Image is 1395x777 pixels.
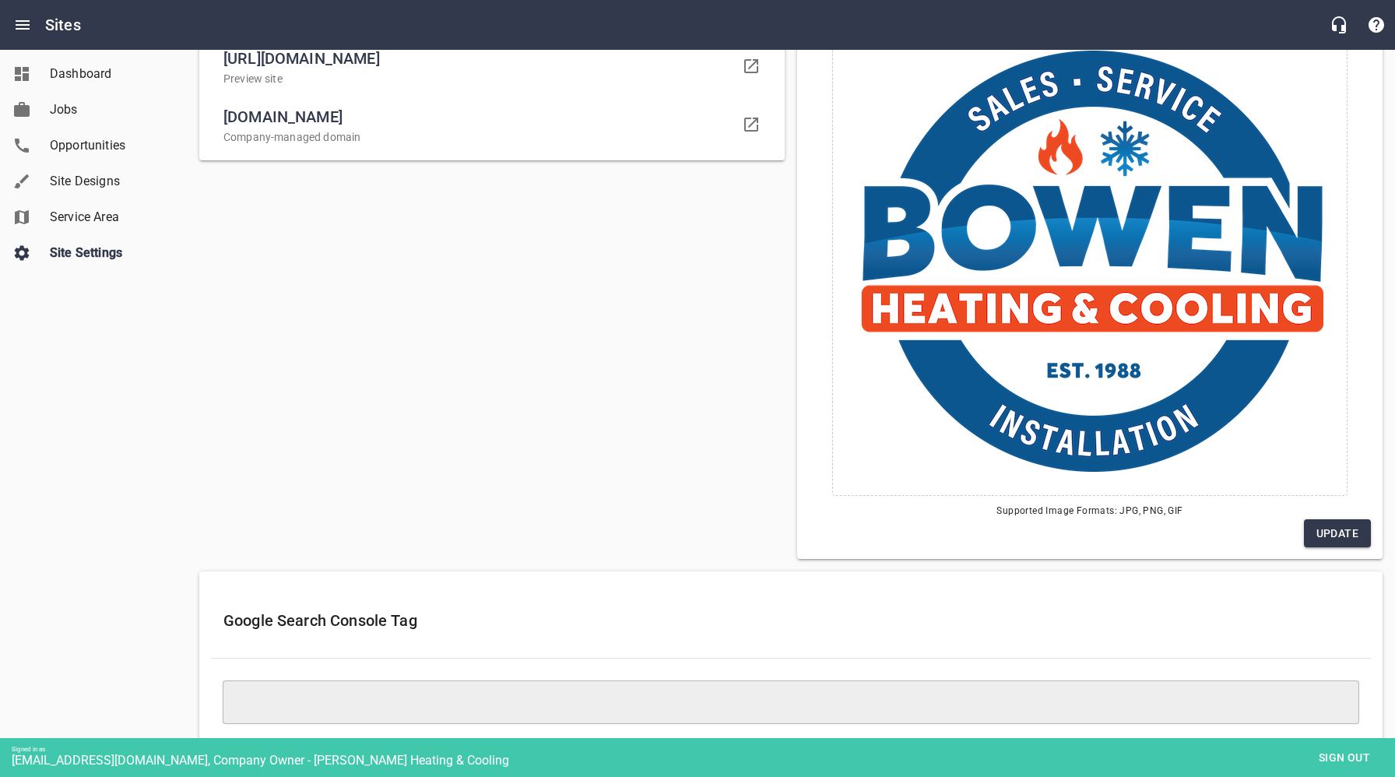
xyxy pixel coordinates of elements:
[45,12,81,37] h6: Sites
[1358,6,1395,44] button: Support Portal
[1305,744,1383,772] button: Sign out
[50,172,168,191] span: Site Designs
[4,6,41,44] button: Open drawer
[50,208,168,227] span: Service Area
[1304,519,1371,548] button: Update
[12,753,1395,768] div: [EMAIL_ADDRESS][DOMAIN_NAME], Company Owner - [PERSON_NAME] Heating & Cooling
[223,46,736,71] span: [URL][DOMAIN_NAME]
[856,51,1323,472] img: wAbST9c9g19pgAAAABJRU5ErkJggg==
[50,100,168,119] span: Jobs
[223,104,736,129] span: [DOMAIN_NAME]
[733,106,770,143] a: Visit your domain
[1316,524,1358,543] span: Update
[809,504,1371,519] span: Supported Image Formats: JPG, PNG, GIF
[50,244,168,262] span: Site Settings
[733,47,770,85] a: Visit your domain
[1312,748,1377,768] span: Sign out
[1320,6,1358,44] button: Live Chat
[50,136,168,155] span: Opportunities
[223,71,736,87] p: Preview site
[12,746,1395,753] div: Signed in as
[223,129,736,146] p: Company-managed domain
[223,608,1358,633] h6: Google Search Console Tag
[50,65,168,83] span: Dashboard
